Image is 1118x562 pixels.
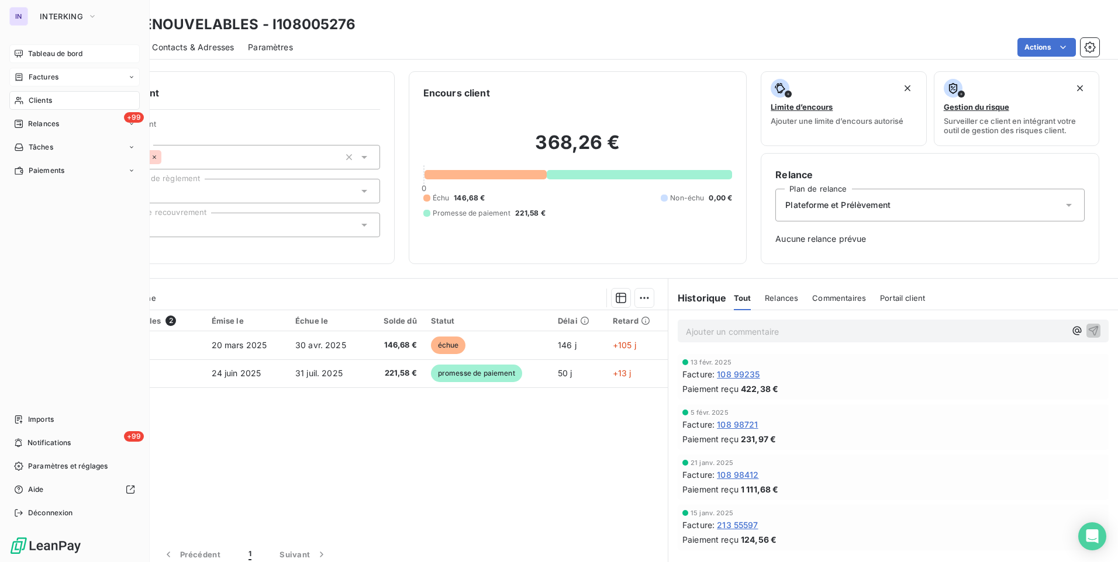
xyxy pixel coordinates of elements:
span: Surveiller ce client en intégrant votre outil de gestion des risques client. [944,116,1089,135]
h3: EDF RENOUVELABLES - I108005276 [103,14,356,35]
span: 1 111,68 € [741,483,779,495]
button: Gestion du risqueSurveiller ce client en intégrant votre outil de gestion des risques client. [934,71,1099,146]
span: 5 févr. 2025 [691,409,729,416]
a: Tâches [9,138,140,157]
span: Factures [29,72,58,82]
span: 146 j [558,340,577,350]
span: 21 janv. 2025 [691,459,733,466]
span: +99 [124,431,144,442]
span: 13 févr. 2025 [691,359,731,366]
a: Factures [9,68,140,86]
span: Paramètres et réglages [28,461,108,471]
span: 213 55597 [717,519,758,531]
span: Contacts & Adresses [152,41,234,53]
span: 50 j [558,368,572,378]
span: Paiements [29,165,64,176]
span: 0 [422,183,426,193]
a: Clients [9,91,140,110]
span: Déconnexion [28,508,73,518]
a: Paramètres et réglages [9,457,140,476]
span: Paiement reçu [682,533,739,546]
span: 221,58 € [374,367,417,379]
a: Paiements [9,161,140,180]
span: Notifications [27,438,71,448]
h6: Encours client [423,86,490,100]
span: 124,56 € [741,533,777,546]
span: 108 99235 [717,368,760,380]
div: Statut [431,316,544,325]
span: Gestion du risque [944,102,1009,112]
div: Échue le [295,316,360,325]
span: Relances [28,119,59,129]
span: Plateforme et Prélèvement [785,199,891,211]
span: 146,68 € [374,339,417,351]
span: Clients [29,95,52,106]
span: Aide [28,484,44,495]
div: Retard [613,316,661,325]
a: Aide [9,480,140,499]
h6: Informations client [71,86,380,100]
h6: Relance [775,168,1085,182]
span: Aucune relance prévue [775,233,1085,245]
span: 24 juin 2025 [212,368,261,378]
div: IN [9,7,28,26]
h2: 368,26 € [423,131,733,166]
span: 2 [165,315,176,326]
div: Solde dû [374,316,417,325]
span: Facture : [682,519,715,531]
a: +99Relances [9,115,140,133]
span: Tableau de bord [28,48,82,59]
input: Ajouter une valeur [161,152,171,162]
span: +105 j [613,340,636,350]
span: 146,68 € [454,193,485,203]
span: Paiement reçu [682,383,739,395]
span: +99 [124,112,144,123]
span: 231,97 € [741,433,776,445]
span: promesse de paiement [431,365,522,382]
span: Propriétés Client [94,119,380,136]
span: Ajouter une limite d’encours autorisé [771,116,903,126]
span: +13 j [613,368,632,378]
span: Paramètres [248,41,293,53]
span: Commentaires [812,293,866,303]
h6: Historique [668,291,727,305]
span: Paiement reçu [682,433,739,445]
span: Facture : [682,469,715,481]
span: 108 98721 [717,418,758,431]
span: Facture : [682,418,715,431]
span: Tout [734,293,751,303]
span: 15 janv. 2025 [691,509,733,516]
span: échue [431,336,466,354]
span: 31 juil. 2025 [295,368,343,378]
span: 0,00 € [709,193,732,203]
div: Délai [558,316,599,325]
button: Limite d’encoursAjouter une limite d’encours autorisé [761,71,926,146]
span: 221,58 € [515,208,546,218]
span: Limite d’encours [771,102,833,112]
span: 422,38 € [741,383,778,395]
span: Facture : [682,368,715,380]
button: Actions [1017,38,1076,57]
a: Tableau de bord [9,44,140,63]
div: Open Intercom Messenger [1078,522,1106,550]
span: Échu [433,193,450,203]
span: Imports [28,414,54,425]
span: Promesse de paiement [433,208,510,218]
div: Émise le [212,316,281,325]
span: Non-échu [670,193,704,203]
span: 30 avr. 2025 [295,340,346,350]
span: 1 [249,549,251,560]
span: INTERKING [40,12,83,21]
span: 108 98412 [717,469,758,481]
span: Paiement reçu [682,483,739,495]
span: Relances [765,293,798,303]
a: Imports [9,410,140,429]
span: 20 mars 2025 [212,340,267,350]
span: Portail client [880,293,925,303]
img: Logo LeanPay [9,536,82,555]
span: Tâches [29,142,53,152]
